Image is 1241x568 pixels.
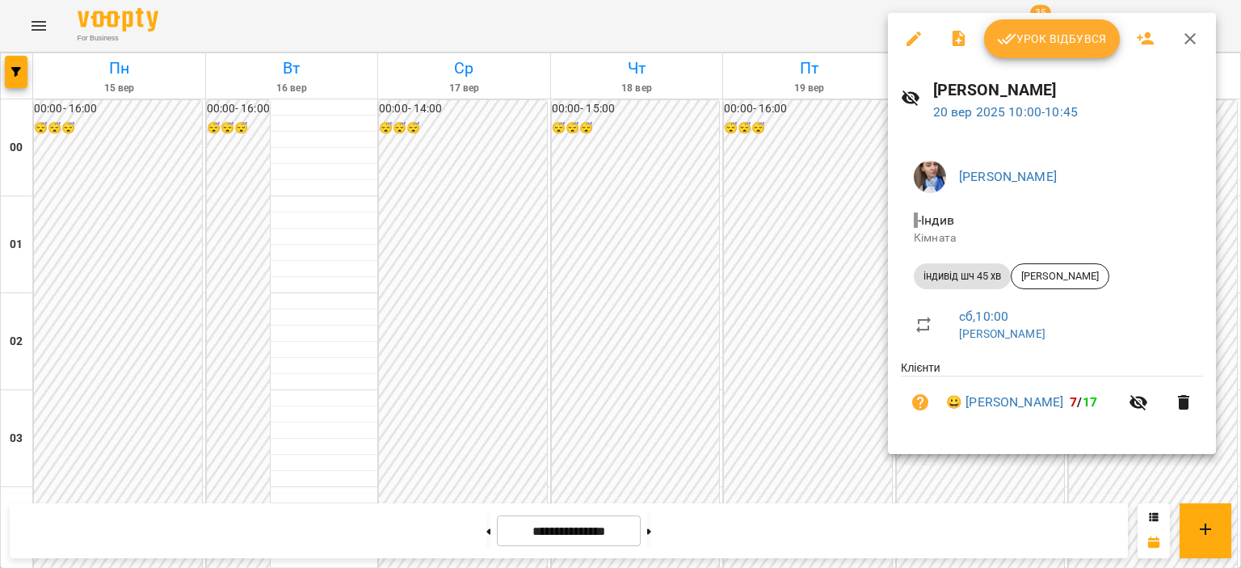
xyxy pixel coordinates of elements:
[914,161,946,193] img: 727e98639bf378bfedd43b4b44319584.jpeg
[914,269,1011,284] span: індивід шч 45 хв
[914,212,957,228] span: - Індив
[946,393,1063,412] a: 😀 [PERSON_NAME]
[1070,394,1077,410] span: 7
[1070,394,1097,410] b: /
[1083,394,1097,410] span: 17
[1012,269,1108,284] span: [PERSON_NAME]
[901,383,940,422] button: Візит ще не сплачено. Додати оплату?
[959,309,1008,324] a: сб , 10:00
[933,104,1078,120] a: 20 вер 2025 10:00-10:45
[933,78,1203,103] h6: [PERSON_NAME]
[959,169,1057,184] a: [PERSON_NAME]
[959,327,1045,340] a: [PERSON_NAME]
[997,29,1107,48] span: Урок відбувся
[984,19,1120,58] button: Урок відбувся
[1011,263,1109,289] div: [PERSON_NAME]
[914,230,1190,246] p: Кімната
[901,360,1203,435] ul: Клієнти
